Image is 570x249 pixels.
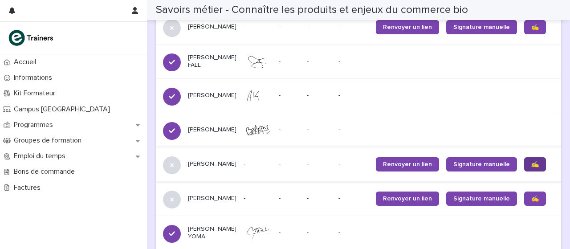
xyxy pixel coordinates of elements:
a: Renvoyer un lien [376,192,439,206]
img: xPZZiGyRXD2DUXgVNzUyTPCj7gGHxtSQTCDrg6Zmoh8 [244,89,272,102]
font: Informations [14,74,52,81]
font: Campus [GEOGRAPHIC_DATA] [14,106,110,113]
font: - [307,161,309,167]
font: Accueil [14,58,36,65]
font: Programmes [14,121,53,128]
img: bL0B9s5Ofzp2PGwHW0CcaxGxmqum0kr6Hgr5rSvyP78 [244,227,272,239]
font: ✍️ [531,161,539,167]
a: Renvoyer un lien [376,157,439,171]
font: - [338,195,340,201]
font: Emploi du temps [14,152,65,159]
font: - [307,24,309,30]
font: - [244,24,245,30]
font: - [307,127,309,133]
a: Signature manuelle [446,157,517,171]
font: - [307,195,309,201]
a: ✍️ [524,20,546,34]
font: - [338,24,340,30]
font: - [338,127,340,133]
a: ✍️ [524,192,546,206]
font: - [307,58,309,64]
font: Renvoyer un lien [383,196,432,202]
font: Renvoyer un lien [383,24,432,30]
font: [PERSON_NAME] [188,195,236,201]
a: Signature manuelle [446,192,517,206]
font: - [338,161,340,167]
img: K0CqGN7SDeD6s4JG8KQk [7,29,56,47]
font: - [279,58,281,64]
font: - [279,127,281,133]
font: - [307,229,309,236]
font: Groupes de formation [14,137,81,144]
font: [PERSON_NAME] [188,161,236,167]
font: [PERSON_NAME] FALL [188,54,238,68]
font: - [279,24,281,30]
font: Factures [14,184,41,191]
font: - [244,195,245,201]
font: [PERSON_NAME] YOMA [188,226,238,240]
a: Signature manuelle [446,20,517,34]
font: Signature manuelle [453,24,510,30]
font: - [279,161,281,167]
font: - [279,195,281,201]
font: - [338,58,340,64]
a: Renvoyer un lien [376,20,439,34]
font: - [244,161,245,167]
font: Signature manuelle [453,161,510,167]
img: LjCYBxE-JdBqPoBCCU9SihmoJUwfyzeNE0zDlxWugso [244,55,272,68]
font: Savoirs métier - Connaître les produits et enjeux du commerce bio [156,4,468,15]
font: [PERSON_NAME] [188,92,236,98]
font: Renvoyer un lien [383,161,432,167]
font: Bons de commande [14,168,75,175]
font: - [279,229,281,236]
font: Kit Formateur [14,90,55,97]
font: - [338,92,340,98]
font: Signature manuelle [453,196,510,202]
font: [PERSON_NAME] [188,24,236,30]
font: - [279,92,281,98]
font: [PERSON_NAME] [188,127,236,133]
a: ✍️ [524,157,546,171]
img: NED-4BbVeTxyw0XuECc5ZSkxPPMnWFzmTWsqCG7dl6w [244,123,272,136]
font: ✍️ [531,196,539,202]
font: - [338,229,340,236]
font: - [307,92,309,98]
font: ✍️ [531,24,539,30]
